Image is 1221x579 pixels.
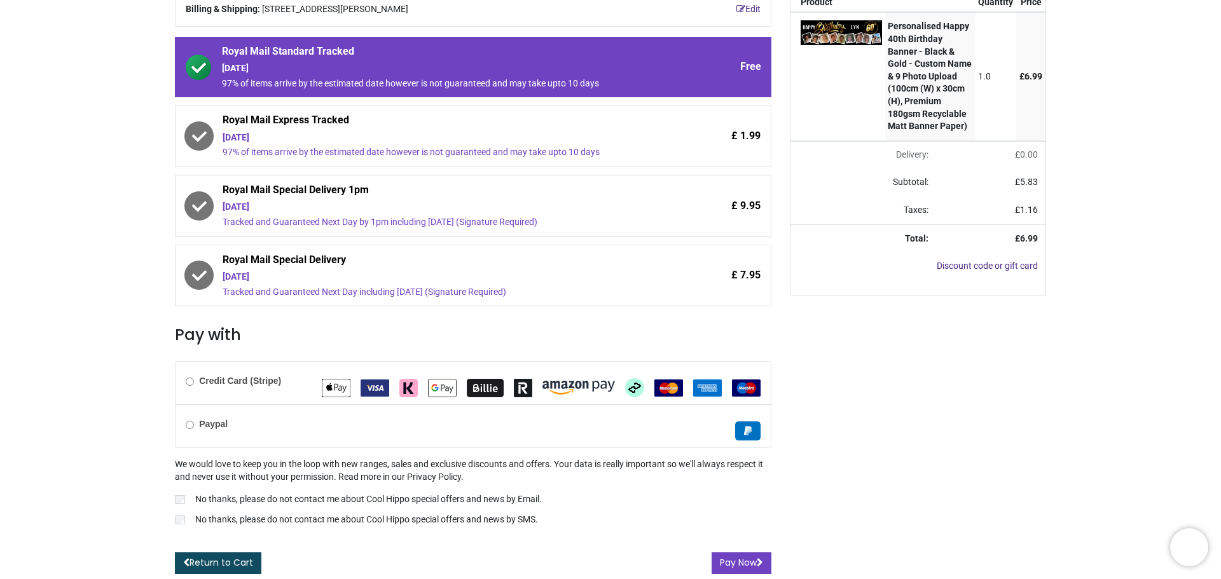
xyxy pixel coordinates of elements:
[195,493,542,506] p: No thanks, please do not contact me about Cool Hippo special offers and news by Email.
[428,382,457,392] span: Google Pay
[222,78,653,90] div: 97% of items arrive by the estimated date however is not guaranteed and may take upto 10 days
[175,495,185,504] input: No thanks, please do not contact me about Cool Hippo special offers and news by Email.
[625,378,644,397] img: Afterpay Clearpay
[223,286,653,299] div: Tracked and Guaranteed Next Day including [DATE] (Signature Required)
[1015,177,1038,187] span: £
[1019,71,1042,81] span: £
[791,168,937,196] td: Subtotal:
[654,379,683,397] img: MasterCard
[888,21,972,131] strong: Personalised Happy 40th Birthday Banner - Black & Gold - Custom Name & 9 Photo Upload (100cm (W) ...
[514,382,532,392] span: Revolut Pay
[740,60,761,74] span: Free
[175,324,771,346] h3: Pay with
[199,376,281,386] b: Credit Card (Stripe)
[732,379,761,397] img: Maestro
[1015,205,1038,215] span: £
[223,113,653,131] span: Royal Mail Express Tracked
[731,268,761,282] span: £ 7.95
[186,421,194,429] input: Paypal
[693,379,722,397] img: American Express
[736,3,761,16] a: Edit
[654,382,683,392] span: MasterCard
[223,183,653,201] span: Royal Mail Special Delivery 1pm
[223,271,653,283] div: [DATE]
[1020,149,1038,160] span: 0.00
[262,3,408,16] span: [STREET_ADDRESS][PERSON_NAME]
[175,552,261,574] a: Return to Cart
[1020,177,1038,187] span: 5.83
[1015,149,1038,160] span: £
[399,382,418,392] span: Klarna
[791,141,937,169] td: Delivery will be updated after choosing a new delivery method
[1024,71,1042,81] span: 6.99
[361,382,389,392] span: VISA
[428,379,457,397] img: Google Pay
[625,382,644,392] span: Afterpay Clearpay
[731,199,761,213] span: £ 9.95
[361,379,389,397] img: VISA
[542,382,615,392] span: Amazon Pay
[186,378,194,386] input: Credit Card (Stripe)
[732,382,761,392] span: Maestro
[195,514,538,526] p: No thanks, please do not contact me about Cool Hippo special offers and news by SMS.
[222,44,653,62] span: Royal Mail Standard Tracked
[735,425,761,435] span: Paypal
[735,421,761,440] img: Paypal
[223,132,653,144] div: [DATE]
[1020,205,1038,215] span: 1.16
[1170,528,1208,566] iframe: Brevo live chat
[223,146,653,159] div: 97% of items arrive by the estimated date however is not guaranteed and may take upto 10 days
[322,382,350,392] span: Apple Pay
[905,233,928,243] strong: Total:
[199,419,228,429] b: Paypal
[222,62,653,75] div: [DATE]
[223,201,653,214] div: [DATE]
[175,515,185,524] input: No thanks, please do not contact me about Cool Hippo special offers and news by SMS.
[467,379,504,397] img: Billie
[791,196,937,224] td: Taxes:
[186,4,260,14] b: Billing & Shipping:
[223,216,653,229] div: Tracked and Guaranteed Next Day by 1pm including [DATE] (Signature Required)
[542,381,615,395] img: Amazon Pay
[731,129,761,143] span: £ 1.99
[937,261,1038,271] a: Discount code or gift card
[399,379,418,397] img: Klarna
[712,552,771,574] button: Pay Now
[1015,233,1038,243] strong: £
[175,458,771,528] div: We would love to keep you in the loop with new ranges, sales and exclusive discounts and offers. ...
[322,379,350,397] img: Apple Pay
[223,253,653,271] span: Royal Mail Special Delivery
[1020,233,1038,243] span: 6.99
[467,382,504,392] span: Billie
[801,20,882,45] img: JWUKSAAAAAZJREFUAwA86l5qIbWBnQAAAABJRU5ErkJggg==
[978,71,1013,83] div: 1.0
[693,382,722,392] span: American Express
[514,379,532,397] img: Revolut Pay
